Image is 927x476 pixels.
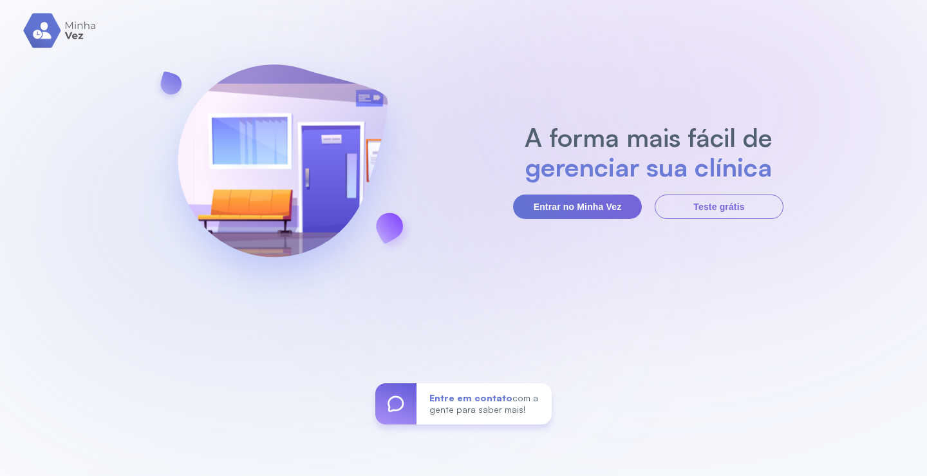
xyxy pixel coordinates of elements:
[513,195,642,219] button: Entrar no Minha Vez
[429,392,512,403] span: Entre em contato
[375,383,552,424] a: Entre em contatocom a gente para saber mais!
[23,13,97,48] img: logo.svg
[144,30,422,310] img: banner-login.svg
[518,122,779,152] h2: A forma mais fácil de
[655,195,783,219] button: Teste grátis
[518,152,779,182] h2: gerenciar sua clínica
[417,383,552,424] div: com a gente para saber mais!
